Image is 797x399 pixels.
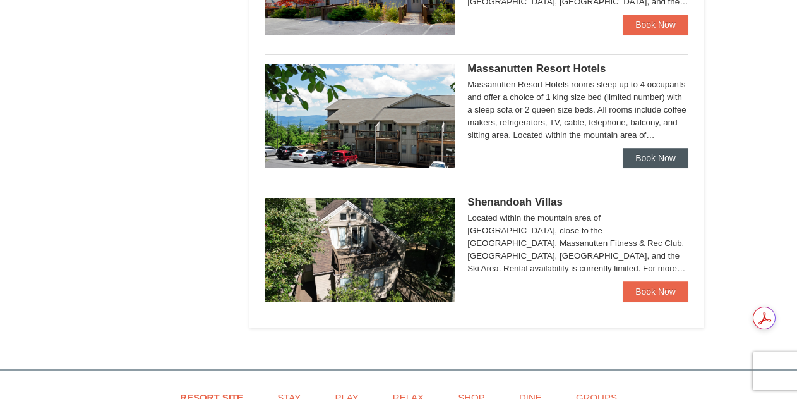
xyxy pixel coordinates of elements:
span: Massanutten Resort Hotels [467,63,606,75]
a: Book Now [623,148,688,168]
div: Located within the mountain area of [GEOGRAPHIC_DATA], close to the [GEOGRAPHIC_DATA], Massanutte... [467,212,688,275]
a: Book Now [623,15,688,35]
img: 19219026-1-e3b4ac8e.jpg [265,64,455,168]
a: Book Now [623,281,688,302]
span: Shenandoah Villas [467,196,563,208]
div: Massanutten Resort Hotels rooms sleep up to 4 occupants and offer a choice of 1 king size bed (li... [467,78,688,142]
img: 19219019-2-e70bf45f.jpg [265,198,455,302]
